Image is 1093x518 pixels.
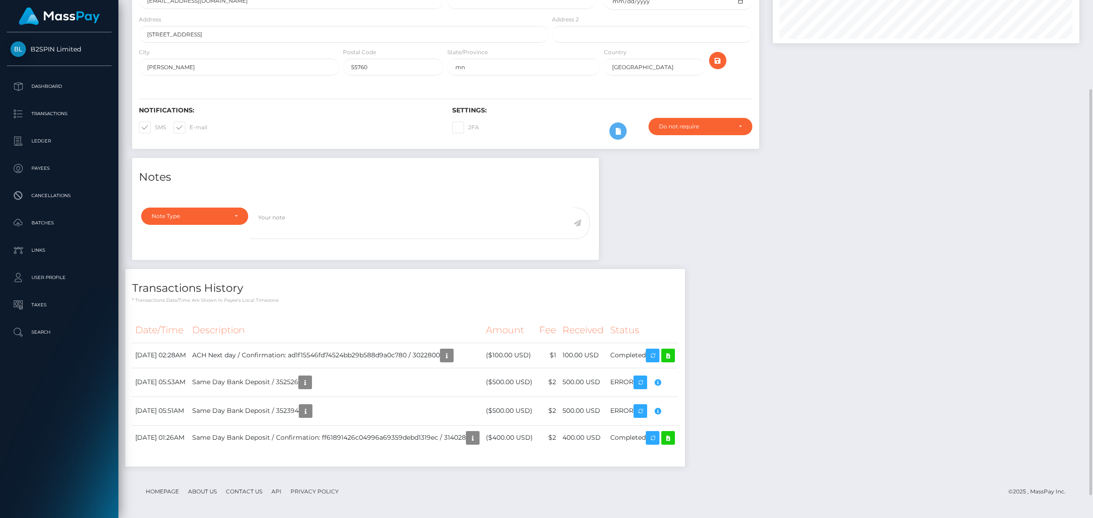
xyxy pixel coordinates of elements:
[483,343,536,368] td: ($100.00 USD)
[343,48,376,56] label: Postal Code
[132,396,189,425] td: [DATE] 05:51AM
[132,297,678,304] p: * Transactions date/time are shown in payee's local timezone
[132,318,189,343] th: Date/Time
[139,122,166,133] label: SMS
[222,484,266,498] a: Contact Us
[189,396,483,425] td: Same Day Bank Deposit / 352394
[7,157,112,180] a: Payees
[189,368,483,396] td: Same Day Bank Deposit / 352526
[132,425,189,450] td: [DATE] 01:26AM
[607,396,678,425] td: ERROR
[142,484,183,498] a: Homepage
[552,15,579,24] label: Address 2
[536,368,559,396] td: $2
[559,396,607,425] td: 500.00 USD
[649,118,752,135] button: Do not require
[189,318,483,343] th: Description
[132,280,678,296] h4: Transactions History
[10,41,26,57] img: B2SPIN Limited
[452,107,752,114] h6: Settings:
[152,213,227,220] div: Note Type
[559,343,607,368] td: 100.00 USD
[10,80,108,93] p: Dashboard
[7,239,112,262] a: Links
[483,425,536,450] td: ($400.00 USD)
[7,130,112,152] a: Ledger
[536,343,559,368] td: $1
[139,15,161,24] label: Address
[132,368,189,396] td: [DATE] 05:53AM
[139,107,439,114] h6: Notifications:
[559,318,607,343] th: Received
[604,48,627,56] label: Country
[7,321,112,344] a: Search
[7,45,112,53] span: B2SPIN Limited
[483,318,536,343] th: Amount
[7,212,112,234] a: Batches
[10,325,108,339] p: Search
[452,122,479,133] label: 2FA
[536,425,559,450] td: $2
[7,266,112,289] a: User Profile
[659,123,731,130] div: Do not require
[189,343,483,368] td: ACH Next day / Confirmation: ad1f15546fd74524bb29b588d9a0c780 / 3022800
[607,343,678,368] td: Completed
[10,244,108,257] p: Links
[174,122,207,133] label: E-mail
[141,208,248,225] button: Note Type
[132,343,189,368] td: [DATE] 02:28AM
[536,318,559,343] th: Fee
[536,396,559,425] td: $2
[559,425,607,450] td: 400.00 USD
[19,7,100,25] img: MassPay Logo
[139,169,592,185] h4: Notes
[7,184,112,207] a: Cancellations
[189,425,483,450] td: Same Day Bank Deposit / Confirmation: ff61891426c04996a69359debd1319ec / 314028
[1008,487,1073,497] div: © 2025 , MassPay Inc.
[607,425,678,450] td: Completed
[184,484,220,498] a: About Us
[7,294,112,316] a: Taxes
[287,484,342,498] a: Privacy Policy
[10,162,108,175] p: Payees
[447,48,488,56] label: State/Province
[268,484,285,498] a: API
[10,134,108,148] p: Ledger
[483,396,536,425] td: ($500.00 USD)
[559,368,607,396] td: 500.00 USD
[607,318,678,343] th: Status
[139,48,150,56] label: City
[10,107,108,121] p: Transactions
[7,75,112,98] a: Dashboard
[10,298,108,312] p: Taxes
[7,102,112,125] a: Transactions
[607,368,678,396] td: ERROR
[483,368,536,396] td: ($500.00 USD)
[10,216,108,230] p: Batches
[10,271,108,284] p: User Profile
[10,189,108,203] p: Cancellations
